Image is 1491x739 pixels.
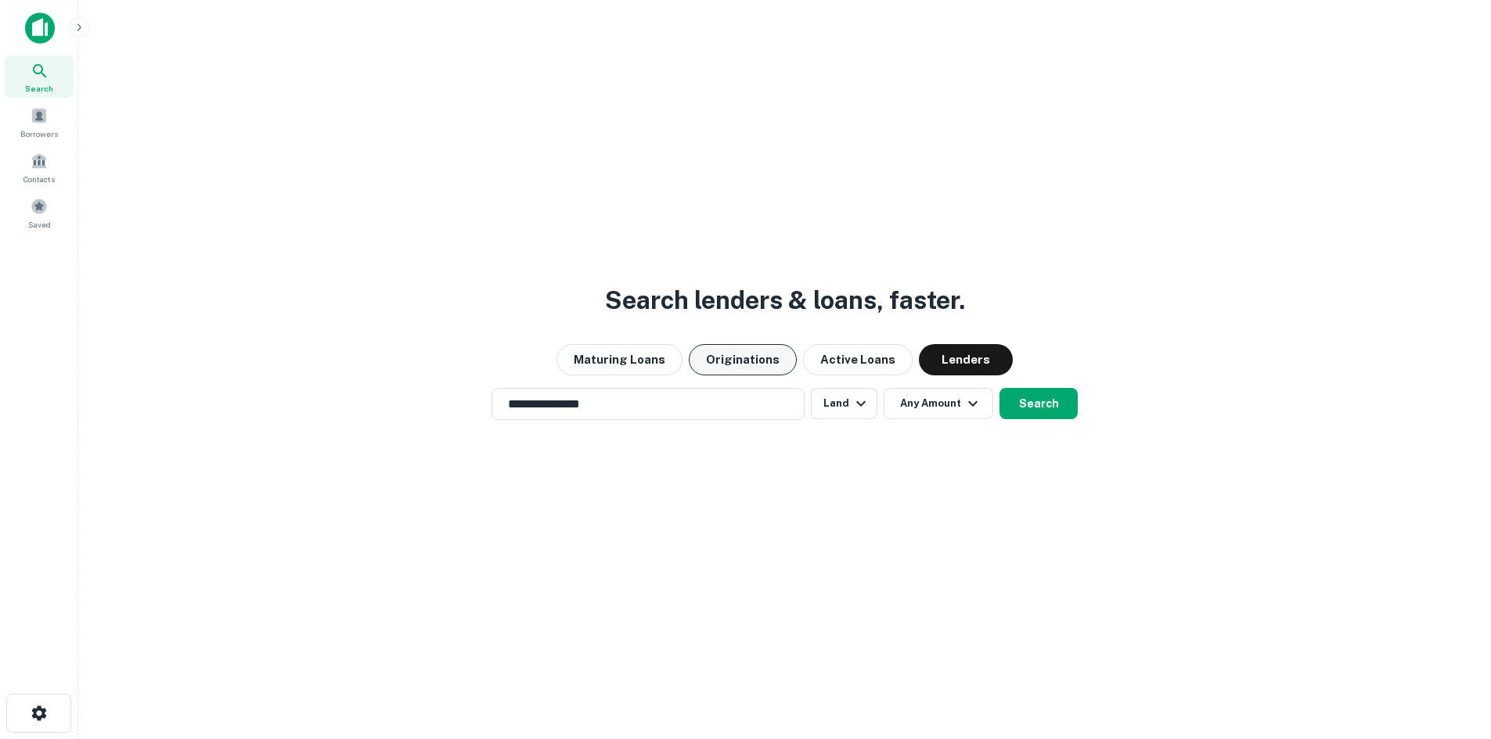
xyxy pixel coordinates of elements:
[556,344,682,375] button: Maturing Loans
[5,146,74,188] a: Contacts
[605,282,965,319] h3: Search lenders & loans, faster.
[5,101,74,143] a: Borrowers
[803,344,913,375] button: Active Loans
[1413,614,1491,689] iframe: Chat Widget
[884,388,993,419] button: Any Amount
[999,388,1078,419] button: Search
[689,344,797,375] button: Originations
[919,344,1013,375] button: Lenders
[20,127,58,140] span: Borrowers
[5,56,74,98] a: Search
[23,173,55,185] span: Contacts
[28,218,51,231] span: Saved
[5,192,74,234] a: Saved
[811,388,877,419] button: Land
[25,82,53,95] span: Search
[25,13,55,44] img: capitalize-icon.png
